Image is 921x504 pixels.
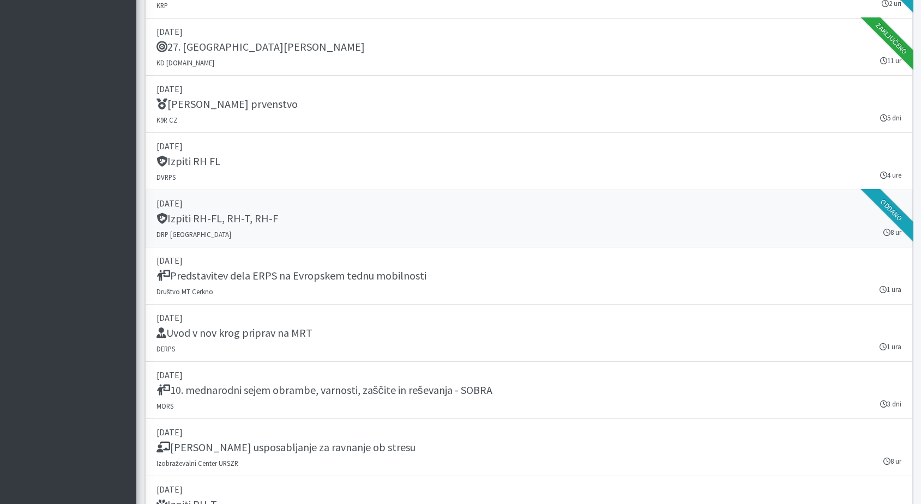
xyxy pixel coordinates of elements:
[156,311,901,324] p: [DATE]
[156,155,220,168] h5: Izpiti RH FL
[156,287,213,296] small: Društvo MT Cerkno
[156,402,173,410] small: MORS
[156,1,168,10] small: KRP
[145,362,913,419] a: [DATE] 10. mednarodni sejem obrambe, varnosti, zaščite in reševanja - SOBRA MORS 3 dni
[156,25,901,38] p: [DATE]
[156,212,278,225] h5: Izpiti RH-FL, RH-T, RH-F
[156,173,176,181] small: DVRPS
[156,483,901,496] p: [DATE]
[880,113,901,123] small: 5 dni
[156,368,901,381] p: [DATE]
[156,40,365,53] h5: 27. [GEOGRAPHIC_DATA][PERSON_NAME]
[145,76,913,133] a: [DATE] [PERSON_NAME] prvenstvo K9R CZ 5 dni
[145,419,913,476] a: [DATE] [PERSON_NAME] usposabljanje za ravnanje ob stresu Izobraževalni Center URSZR 8 ur
[156,197,901,210] p: [DATE]
[156,58,214,67] small: KD [DOMAIN_NAME]
[156,82,901,95] p: [DATE]
[145,247,913,305] a: [DATE] Predstavitev dela ERPS na Evropskem tednu mobilnosti Društvo MT Cerkno 1 ura
[156,426,901,439] p: [DATE]
[156,230,231,239] small: DRP [GEOGRAPHIC_DATA]
[880,399,901,409] small: 3 dni
[156,384,492,397] h5: 10. mednarodni sejem obrambe, varnosti, zaščite in reševanja - SOBRA
[156,459,238,467] small: Izobraževalni Center URSZR
[145,133,913,190] a: [DATE] Izpiti RH FL DVRPS 4 ure
[156,269,426,282] h5: Predstavitev dela ERPS na Evropskem tednu mobilnosti
[145,190,913,247] a: [DATE] Izpiti RH-FL, RH-T, RH-F DRP [GEOGRAPHIC_DATA] 8 ur Oddano
[156,254,901,267] p: [DATE]
[880,170,901,180] small: 4 ure
[145,19,913,76] a: [DATE] 27. [GEOGRAPHIC_DATA][PERSON_NAME] KD [DOMAIN_NAME] 11 ur Zaključeno
[156,116,178,124] small: K9R CZ
[156,344,175,353] small: DERPS
[880,342,901,352] small: 1 ura
[145,305,913,362] a: [DATE] Uvod v nov krog priprav na MRT DERPS 1 ura
[880,284,901,295] small: 1 ura
[156,139,901,153] p: [DATE]
[156,98,298,111] h5: [PERSON_NAME] prvenstvo
[883,456,901,466] small: 8 ur
[156,441,416,454] h5: [PERSON_NAME] usposabljanje za ravnanje ob stresu
[156,326,312,339] h5: Uvod v nov krog priprav na MRT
